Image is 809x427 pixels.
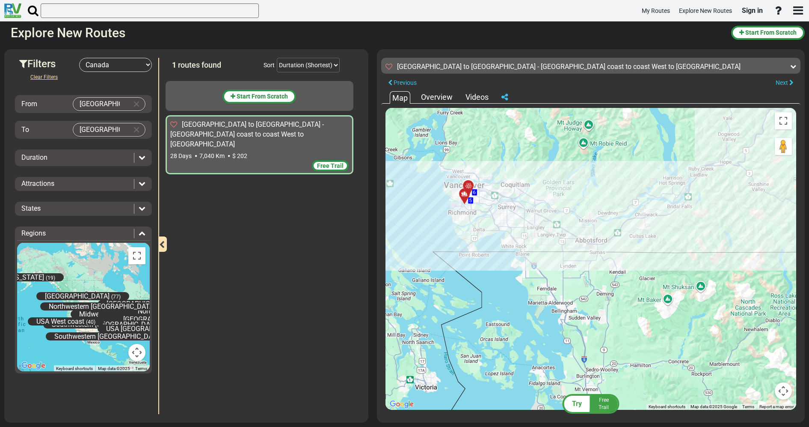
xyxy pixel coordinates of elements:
[463,92,491,103] div: Videos
[690,404,737,409] span: Map data ©2025 Google
[675,3,736,19] a: Explore New Routes
[9,273,44,281] span: [US_STATE]
[775,112,792,129] button: Toggle fullscreen view
[11,26,725,40] h2: Explore New Routes
[388,399,416,410] a: Open this area in Google Maps (opens a new window)
[135,366,147,371] a: Terms (opens in new tab)
[73,98,128,110] input: Select
[17,229,150,239] div: Regions
[46,275,55,281] span: (19)
[86,319,95,325] span: (40)
[130,123,143,136] button: Clear Input
[264,61,275,69] div: Sort
[106,325,185,333] span: USA [GEOGRAPHIC_DATA]
[775,138,792,155] button: Drag Pegman onto the map to open Street View
[397,63,741,71] sapn: [GEOGRAPHIC_DATA] to [GEOGRAPHIC_DATA] - [GEOGRAPHIC_DATA] coast to coast West to [GEOGRAPHIC_DATA]
[19,360,47,371] a: Open this area in Google Maps (opens a new window)
[36,317,84,325] span: USA West coast
[419,92,455,103] div: Overview
[49,302,155,311] span: Northwestern [GEOGRAPHIC_DATA]
[232,152,247,159] span: $ 202
[199,152,225,159] span: 7,040 Km
[17,153,150,163] div: Duration
[21,125,29,134] span: To
[56,366,93,372] button: Keyboard shortcuts
[312,160,349,171] div: Free Trail
[222,90,296,104] button: Start From Scratch
[111,294,121,300] span: (77)
[19,360,47,371] img: Google
[21,204,41,212] span: States
[394,79,417,86] span: Previous
[21,179,54,188] span: Attractions
[130,98,143,110] button: Clear Input
[759,404,794,409] a: Report a map error
[128,247,145,264] button: Toggle fullscreen view
[679,7,732,14] span: Explore New Routes
[166,115,353,174] div: [GEOGRAPHIC_DATA] to [GEOGRAPHIC_DATA] - [GEOGRAPHIC_DATA] coast to coast West to [GEOGRAPHIC_DAT...
[54,332,162,340] span: Southwestern [GEOGRAPHIC_DATA]
[572,400,582,408] span: Try
[172,60,176,69] span: 1
[17,179,150,189] div: Attractions
[738,2,767,20] a: Sign in
[742,6,763,15] span: Sign in
[775,382,792,400] button: Map camera controls
[21,153,47,161] span: Duration
[73,123,128,136] input: Select
[317,162,344,169] span: Free Trail
[170,152,192,159] span: 28 Days
[390,91,410,104] div: Map
[745,29,797,36] span: Start From Scratch
[742,404,754,409] a: Terms (opens in new tab)
[17,204,150,214] div: States
[473,189,476,195] span: 6
[649,404,685,410] button: Keyboard shortcuts
[128,344,145,361] button: Map camera controls
[776,79,788,86] span: Next
[560,394,622,414] button: Try FreeTrail
[381,77,424,89] button: Previous
[731,26,805,40] button: Start From Scratch
[599,397,609,410] span: Free Trail
[24,72,65,82] button: Clear Filters
[237,93,288,100] span: Start From Scratch
[170,120,324,148] span: [GEOGRAPHIC_DATA] to [GEOGRAPHIC_DATA] - [GEOGRAPHIC_DATA] coast to coast West to [GEOGRAPHIC_DATA]
[45,292,110,300] span: [GEOGRAPHIC_DATA]
[19,58,79,69] h3: Filters
[21,100,37,108] span: From
[769,77,800,89] button: Next
[98,366,130,371] span: Map data ©2025
[642,7,670,14] span: My Routes
[388,399,416,410] img: Google
[21,229,46,237] span: Regions
[178,60,221,69] span: routes found
[638,3,674,19] a: My Routes
[4,3,21,18] img: RvPlanetLogo.png
[469,197,472,203] span: 5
